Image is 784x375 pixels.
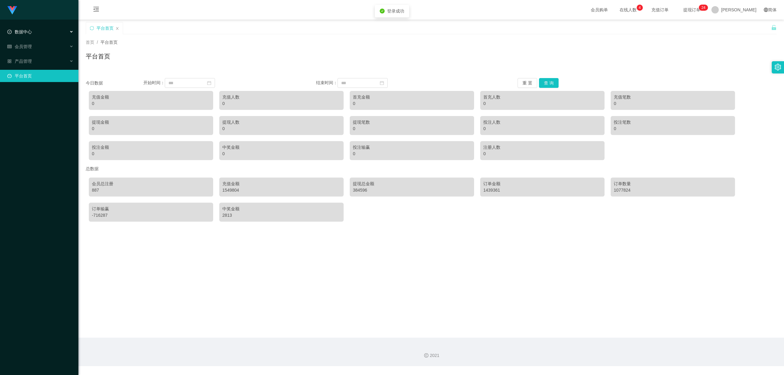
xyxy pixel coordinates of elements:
div: 提现人数 [222,119,341,126]
i: 图标: calendar [207,81,211,85]
i: 图标: global [764,8,768,12]
div: 1549804 [222,187,341,193]
i: 图标: check-circle-o [7,30,12,34]
a: 图标: dashboard平台首页 [7,70,73,82]
div: 投注金额 [92,144,210,151]
span: 平台首页 [100,40,118,45]
sup: 4 [637,5,643,11]
div: 2021 [83,352,779,359]
div: 0 [483,126,601,132]
div: 1077824 [614,187,732,193]
div: 0 [92,151,210,157]
div: 0 [222,100,341,107]
i: 图标: appstore-o [7,59,12,63]
i: 图标: copyright [424,353,428,358]
i: 图标: setting [775,64,781,70]
div: 0 [353,126,471,132]
p: 4 [703,5,706,11]
span: 产品管理 [7,59,32,64]
div: 注册人数 [483,144,601,151]
div: 首充人数 [483,94,601,100]
div: 887 [92,187,210,193]
div: 提现笔数 [353,119,471,126]
span: / [97,40,98,45]
button: 重 置 [518,78,537,88]
div: 0 [353,100,471,107]
i: 图标: menu-fold [86,0,107,20]
div: 提现金额 [92,119,210,126]
div: 投注输赢 [353,144,471,151]
div: 0 [614,100,732,107]
p: 4 [639,5,641,11]
i: 图标: close [115,27,119,30]
div: 1439361 [483,187,601,193]
div: 订单数量 [614,181,732,187]
div: 0 [483,100,601,107]
i: 图标: unlock [771,25,777,30]
span: 数据中心 [7,29,32,34]
div: 提现总金额 [353,181,471,187]
div: 0 [353,151,471,157]
div: 0 [483,151,601,157]
span: 提现订单 [680,8,703,12]
div: 2813 [222,212,341,219]
i: 图标: sync [90,26,94,30]
div: 0 [92,126,210,132]
i: 图标: calendar [380,81,384,85]
div: 中奖金额 [222,206,341,212]
div: 会员总注册 [92,181,210,187]
div: 0 [222,151,341,157]
div: 平台首页 [96,22,114,34]
span: 登录成功 [387,9,404,13]
div: 充值金额 [92,94,210,100]
div: 首充金额 [353,94,471,100]
h1: 平台首页 [86,52,110,61]
span: 在线人数 [616,8,640,12]
div: 总数据 [86,163,777,174]
div: 0 [92,100,210,107]
div: 订单输赢 [92,206,210,212]
span: 充值订单 [648,8,672,12]
div: 384596 [353,187,471,193]
img: logo.9652507e.png [7,6,17,15]
div: -716287 [92,212,210,219]
sup: 24 [699,5,708,11]
i: icon: check-circle [380,9,385,13]
i: 图标: table [7,44,12,49]
span: 会员管理 [7,44,32,49]
div: 投注笔数 [614,119,732,126]
div: 今日数据 [86,80,143,86]
span: 首页 [86,40,94,45]
div: 0 [614,126,732,132]
span: 结束时间： [316,80,337,85]
div: 充值人数 [222,94,341,100]
p: 2 [701,5,703,11]
div: 充值金额 [222,181,341,187]
div: 0 [222,126,341,132]
span: 开始时间： [143,80,165,85]
div: 充值笔数 [614,94,732,100]
div: 订单金额 [483,181,601,187]
button: 查 询 [539,78,559,88]
div: 投注人数 [483,119,601,126]
div: 中奖金额 [222,144,341,151]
